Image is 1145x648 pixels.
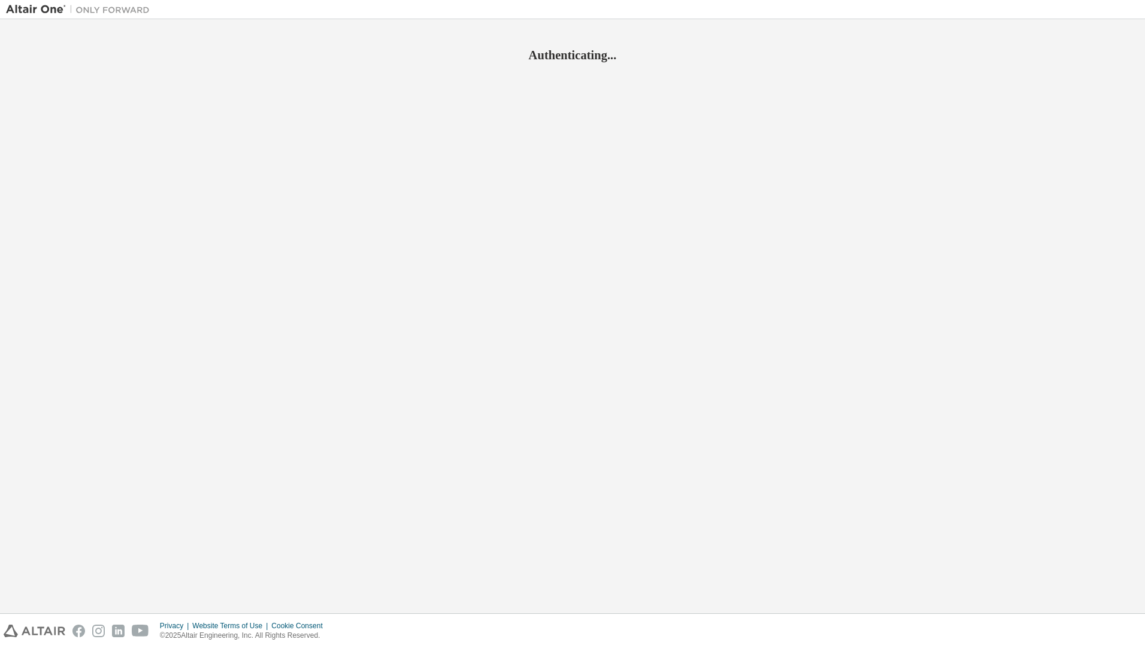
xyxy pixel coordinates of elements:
div: Cookie Consent [271,621,329,631]
div: Website Terms of Use [192,621,271,631]
img: linkedin.svg [112,625,125,637]
p: © 2025 Altair Engineering, Inc. All Rights Reserved. [160,631,330,641]
img: facebook.svg [72,625,85,637]
h2: Authenticating... [6,47,1139,63]
img: altair_logo.svg [4,625,65,637]
div: Privacy [160,621,192,631]
img: instagram.svg [92,625,105,637]
img: Altair One [6,4,156,16]
img: youtube.svg [132,625,149,637]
